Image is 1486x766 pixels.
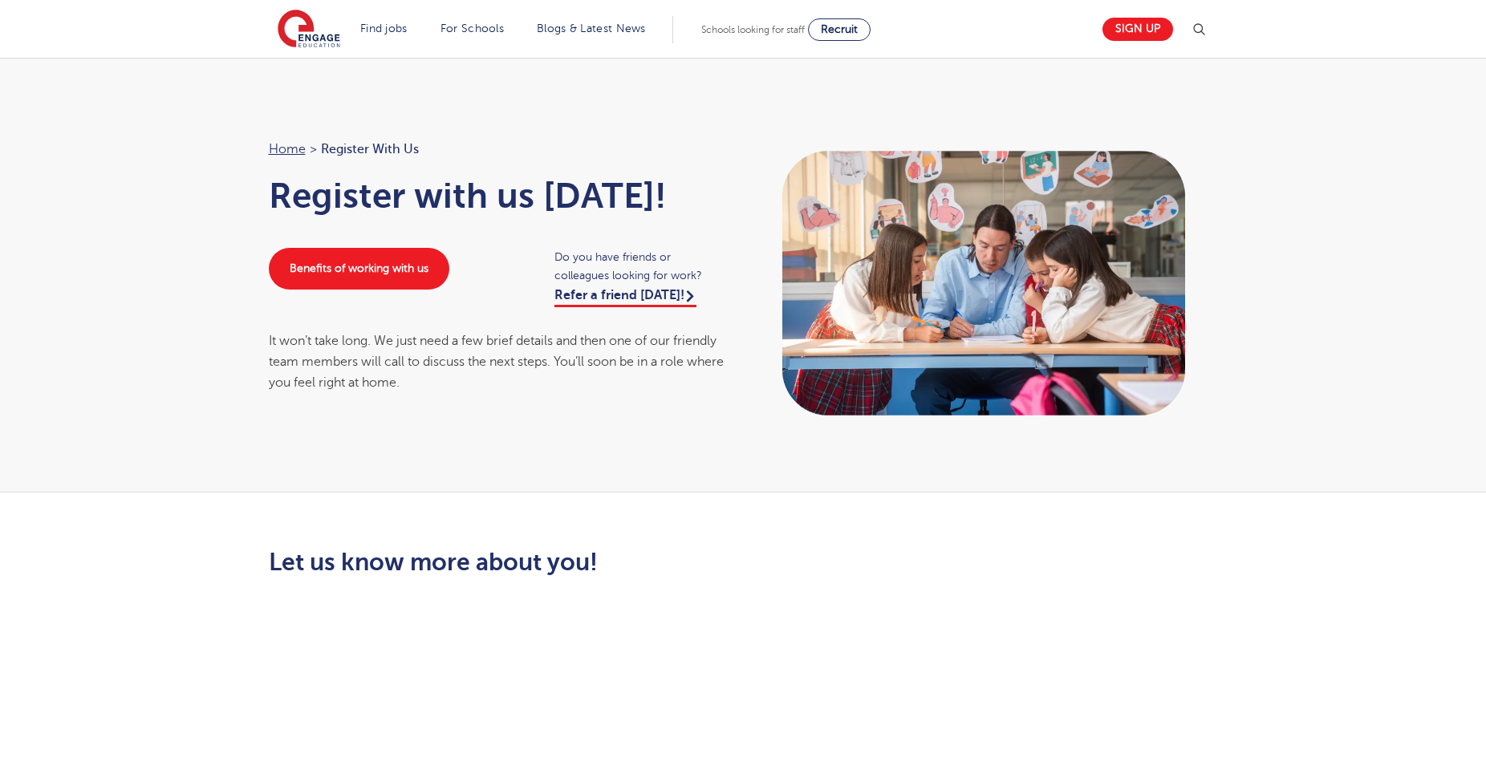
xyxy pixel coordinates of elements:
[269,549,894,576] h2: Let us know more about you!
[537,22,646,34] a: Blogs & Latest News
[269,176,728,216] h1: Register with us [DATE]!
[360,22,408,34] a: Find jobs
[554,288,696,307] a: Refer a friend [DATE]!
[821,23,858,35] span: Recruit
[321,139,419,160] span: Register with us
[269,139,728,160] nav: breadcrumb
[808,18,871,41] a: Recruit
[269,248,449,290] a: Benefits of working with us
[269,330,728,394] div: It won’t take long. We just need a few brief details and then one of our friendly team members wi...
[1102,18,1173,41] a: Sign up
[441,22,504,34] a: For Schools
[310,142,317,156] span: >
[701,24,805,35] span: Schools looking for staff
[278,10,340,50] img: Engage Education
[554,248,727,285] span: Do you have friends or colleagues looking for work?
[269,142,306,156] a: Home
